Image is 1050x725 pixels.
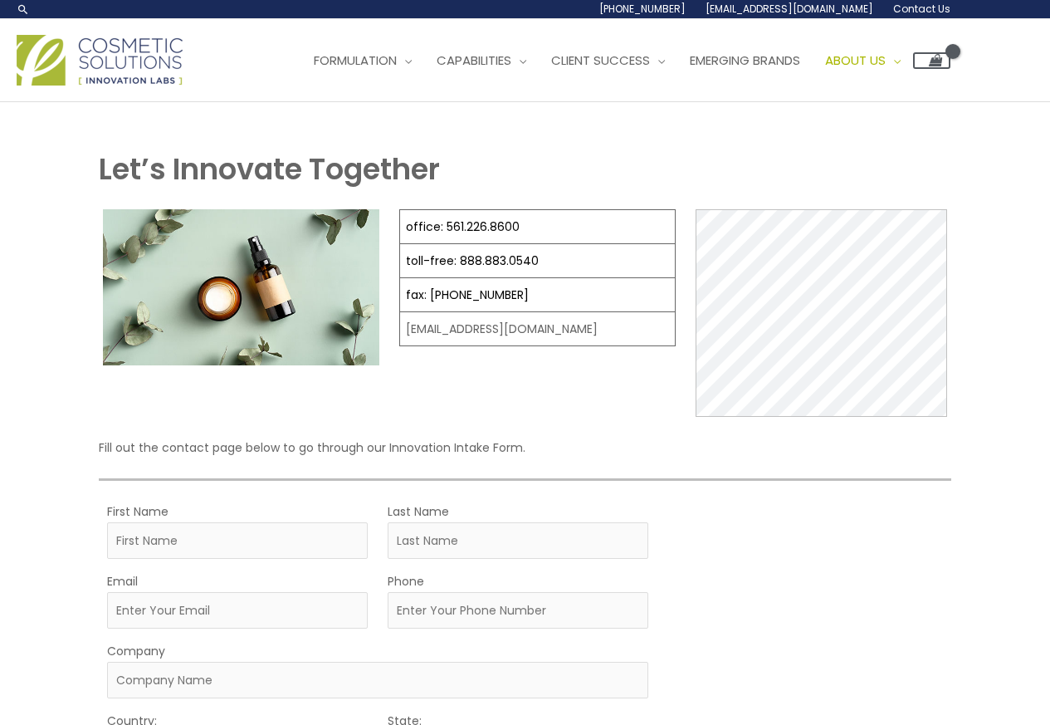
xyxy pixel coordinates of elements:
[813,36,913,86] a: About Us
[893,2,950,16] span: Contact Us
[406,252,539,269] a: toll-free: 888.883.0540
[107,522,368,559] input: First Name
[103,209,379,365] img: Contact page image for private label skincare manufacturer Cosmetic solutions shows a skin care b...
[599,2,686,16] span: [PHONE_NUMBER]
[406,287,529,303] a: fax: [PHONE_NUMBER]
[424,36,539,86] a: Capabilities
[400,312,676,346] td: [EMAIL_ADDRESS][DOMAIN_NAME]
[388,501,449,522] label: Last Name
[301,36,424,86] a: Formulation
[388,571,424,592] label: Phone
[107,571,138,592] label: Email
[17,2,30,16] a: Search icon link
[825,51,886,69] span: About Us
[406,218,520,235] a: office: 561.226.8600
[99,149,440,189] strong: Let’s Innovate Together
[17,35,183,86] img: Cosmetic Solutions Logo
[99,437,951,458] p: Fill out the contact page below to go through our Innovation Intake Form.
[690,51,800,69] span: Emerging Brands
[388,592,648,629] input: Enter Your Phone Number
[539,36,677,86] a: Client Success
[677,36,813,86] a: Emerging Brands
[913,52,950,69] a: View Shopping Cart, empty
[706,2,873,16] span: [EMAIL_ADDRESS][DOMAIN_NAME]
[107,501,168,522] label: First Name
[107,592,368,629] input: Enter Your Email
[551,51,650,69] span: Client Success
[289,36,950,86] nav: Site Navigation
[107,640,165,662] label: Company
[107,662,648,698] input: Company Name
[388,522,648,559] input: Last Name
[314,51,397,69] span: Formulation
[437,51,511,69] span: Capabilities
